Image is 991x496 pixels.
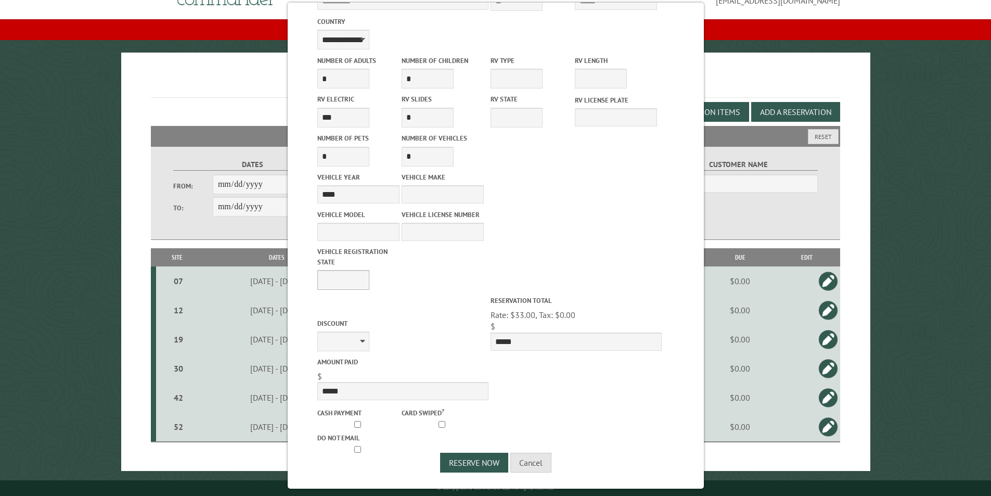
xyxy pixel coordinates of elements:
div: 19 [160,334,197,345]
td: $0.00 [707,266,773,296]
div: 42 [160,392,197,403]
label: Country [317,17,488,27]
div: [DATE] - [DATE] [200,334,354,345]
label: RV Type [491,56,573,66]
label: RV Electric [317,94,400,104]
label: Cash payment [317,408,400,418]
label: From: [173,181,213,191]
div: 30 [160,363,197,374]
td: $0.00 [707,354,773,383]
th: Site [156,248,198,266]
div: [DATE] - [DATE] [200,392,354,403]
td: $0.00 [707,383,773,412]
th: Due [707,248,773,266]
div: [DATE] - [DATE] [200,422,354,432]
button: Reset [808,129,839,144]
label: Amount paid [317,357,488,367]
label: To: [173,203,213,213]
label: Card swiped [402,406,484,418]
div: [DATE] - [DATE] [200,363,354,374]
th: Edit [773,248,840,266]
label: RV State [491,94,573,104]
label: Discount [317,319,488,328]
th: Dates [198,248,355,266]
button: Edit Add-on Items [660,102,749,122]
span: $ [491,321,495,332]
label: Number of Pets [317,133,400,143]
label: Vehicle Registration state [317,247,400,266]
label: Dates [173,159,332,171]
div: 52 [160,422,197,432]
label: Number of Adults [317,56,400,66]
label: Vehicle Model [317,210,400,220]
label: Number of Vehicles [402,133,484,143]
h1: Reservations [151,69,841,98]
span: Rate: $33.00, Tax: $0.00 [491,310,575,320]
label: Vehicle Year [317,172,400,182]
label: RV Length [575,56,657,66]
small: © Campground Commander LLC. All rights reserved. [437,485,555,491]
td: $0.00 [707,325,773,354]
div: [DATE] - [DATE] [200,305,354,315]
td: $0.00 [707,296,773,325]
td: $0.00 [707,412,773,442]
h2: Filters [151,126,841,146]
label: Customer Name [659,159,818,171]
button: Reserve Now [440,453,508,473]
button: Add a Reservation [751,102,840,122]
label: Vehicle Make [402,172,484,182]
label: RV Slides [402,94,484,104]
a: ? [442,407,444,414]
label: Do not email [317,433,400,443]
span: $ [317,371,322,381]
label: Vehicle License Number [402,210,484,220]
label: RV License Plate [575,95,657,105]
label: Reservation Total [491,296,662,306]
div: 12 [160,305,197,315]
div: 07 [160,276,197,286]
div: [DATE] - [DATE] [200,276,354,286]
button: Cancel [510,453,551,473]
label: Number of Children [402,56,484,66]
